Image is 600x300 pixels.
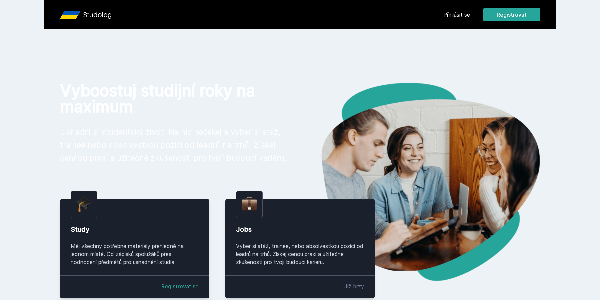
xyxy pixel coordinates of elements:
p: Usnadni si studentský život. Na nic nečekej a vyber si stáž, trainee nebo absolvestkou pozici od ... [60,125,289,164]
div: Měj všechny potřebné materiály přehledně na jednom místě. Od zápisků spolužáků přes hodnocení pře... [71,242,199,266]
h1: Vyboostuj studijní roky na maximum [60,83,289,115]
img: graduation-cap.png [76,197,92,212]
div: Vyber si stáž, trainee, nebo absolvestkou pozici od leadrů na trhů. Získej cenou praxi a užitečné... [236,242,364,266]
img: briefcase.png [242,195,257,212]
button: Registrovat [483,8,540,21]
a: Přihlásit se [443,11,470,19]
div: Jobs [236,225,364,234]
img: hero.png [300,83,540,281]
div: Již brzy [344,282,364,290]
div: Study [71,225,199,234]
a: Registrovat se [161,282,199,290]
